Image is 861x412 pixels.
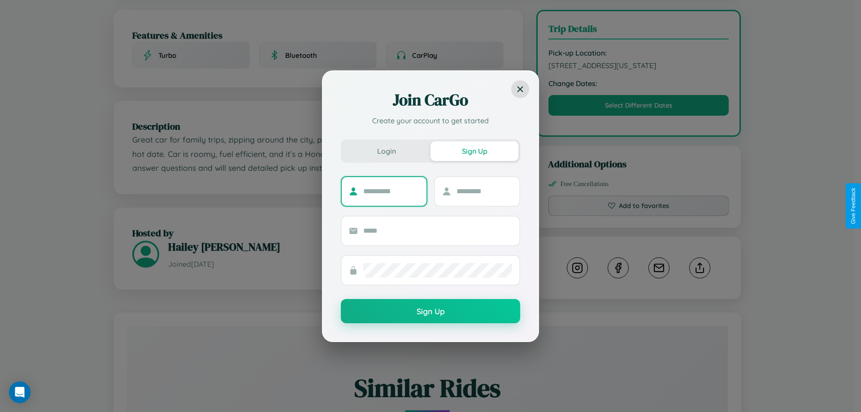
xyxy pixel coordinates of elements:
div: Open Intercom Messenger [9,382,30,403]
p: Create your account to get started [341,115,520,126]
button: Sign Up [341,299,520,323]
button: Sign Up [430,141,518,161]
div: Give Feedback [850,188,857,224]
h2: Join CarGo [341,89,520,111]
button: Login [343,141,430,161]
